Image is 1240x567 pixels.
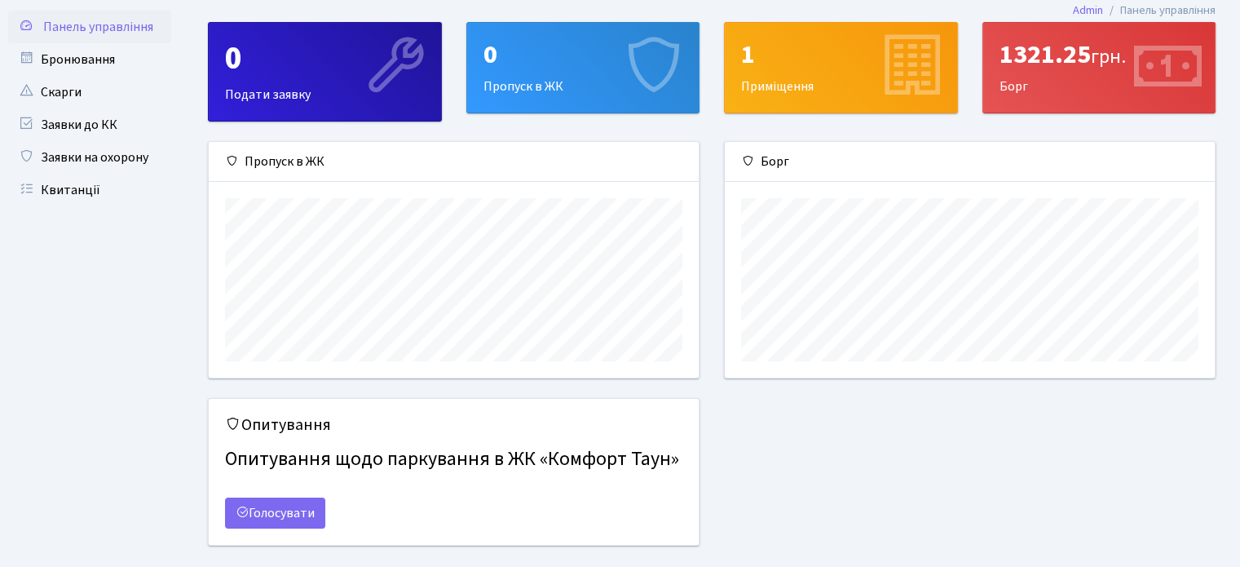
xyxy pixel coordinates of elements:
a: Заявки до КК [8,109,171,141]
div: Подати заявку [209,23,441,121]
a: Admin [1073,2,1103,19]
span: Панель управління [43,18,153,36]
li: Панель управління [1103,2,1216,20]
div: Борг [983,23,1216,113]
a: Голосувати [225,498,325,529]
div: 0 [483,39,683,70]
div: Приміщення [725,23,957,113]
div: 1 [741,39,941,70]
span: грн. [1091,42,1126,71]
a: Заявки на охорону [8,141,171,174]
a: 0Пропуск в ЖК [466,22,700,113]
a: Квитанції [8,174,171,206]
a: Бронювання [8,43,171,76]
a: Скарги [8,76,171,109]
a: 0Подати заявку [208,22,442,122]
div: Борг [725,142,1215,182]
div: Пропуск в ЖК [209,142,699,182]
div: 0 [225,39,425,78]
div: Пропуск в ЖК [467,23,699,113]
h4: Опитування щодо паркування в ЖК «Комфорт Таун» [225,441,682,478]
a: 1Приміщення [724,22,958,113]
div: 1321.25 [1000,39,1199,70]
h5: Опитування [225,415,682,435]
a: Панель управління [8,11,171,43]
